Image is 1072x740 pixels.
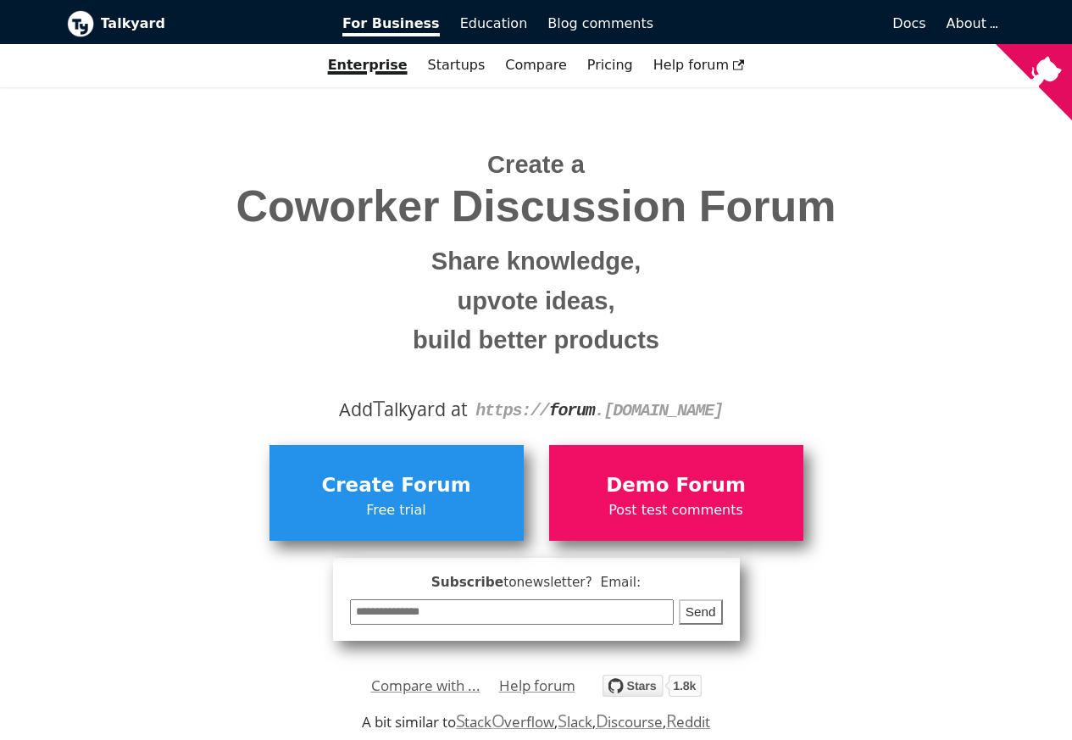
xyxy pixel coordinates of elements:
a: Demo ForumPost test comments [549,445,803,540]
img: Talkyard logo [67,10,94,37]
span: For Business [342,15,440,36]
a: Startups [418,51,496,80]
a: Blog comments [537,9,664,38]
span: Demo Forum [558,470,795,502]
a: Help forum [499,673,575,698]
a: Help forum [643,51,755,80]
a: Create ForumFree trial [269,445,524,540]
span: Blog comments [547,15,653,31]
strong: forum [549,401,595,420]
a: About [947,15,996,31]
span: O [492,709,505,732]
span: Docs [892,15,925,31]
a: Compare [505,57,567,73]
a: Star debiki/talkyard on GitHub [603,677,702,702]
span: Education [460,15,528,31]
span: Create a [487,151,585,178]
span: T [373,392,385,423]
img: talkyard.svg [603,675,702,697]
span: Help forum [653,57,745,73]
a: Slack [558,712,592,732]
a: For Business [332,9,450,38]
small: build better products [80,320,993,360]
a: Reddit [666,712,710,732]
span: Post test comments [558,499,795,521]
span: D [596,709,608,732]
small: upvote ideas, [80,281,993,321]
span: Subscribe [350,572,723,593]
a: Education [450,9,538,38]
a: Discourse [596,712,663,732]
code: https:// . [DOMAIN_NAME] [475,401,723,420]
a: Pricing [577,51,643,80]
a: Compare with ... [371,673,480,698]
a: Talkyard logoTalkyard [67,10,319,37]
span: Coworker Discussion Forum [80,182,993,231]
div: Add alkyard at [80,395,993,424]
a: Docs [664,9,936,38]
b: Talkyard [101,13,319,35]
span: R [666,709,677,732]
a: StackOverflow [456,712,555,732]
span: S [558,709,567,732]
span: Free trial [278,499,515,521]
small: Share knowledge, [80,242,993,281]
span: Create Forum [278,470,515,502]
a: Enterprise [318,51,418,80]
span: to newsletter ? Email: [503,575,641,590]
button: Send [679,599,723,626]
span: S [456,709,465,732]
